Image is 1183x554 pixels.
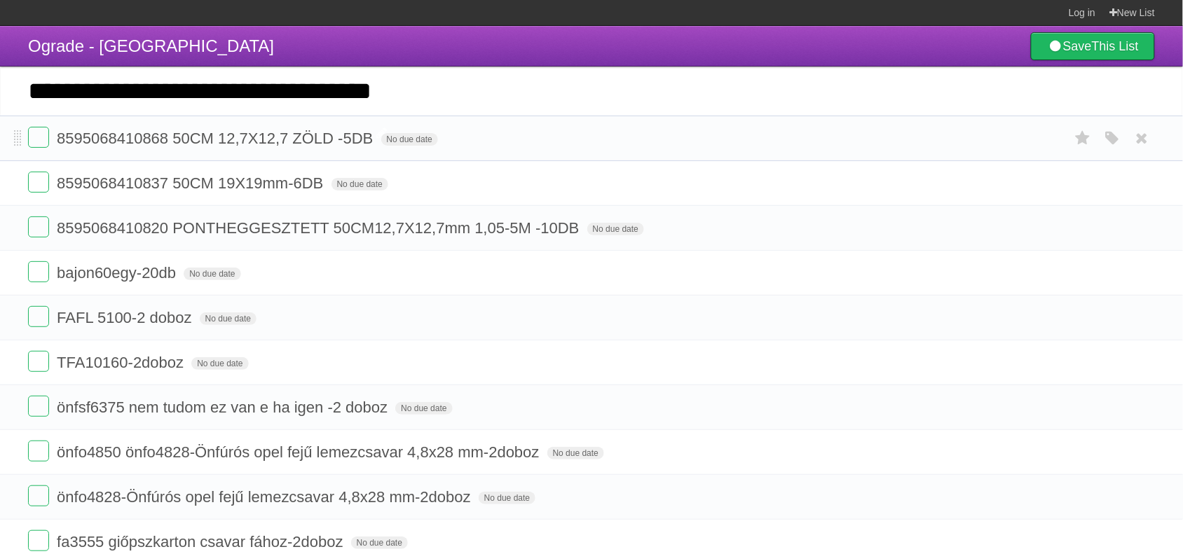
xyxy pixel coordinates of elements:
[57,219,583,237] span: 8595068410820 PONTHEGGESZTETT 50CM12,7X12,7mm 1,05-5M -10DB
[351,536,408,549] span: No due date
[331,178,388,191] span: No due date
[57,488,474,506] span: önfo4828-Önfúrós opel fejű lemezcsavar 4,8x28 mm-2doboz
[395,402,452,415] span: No due date
[479,492,535,504] span: No due date
[184,268,240,280] span: No due date
[57,264,179,282] span: bajon60egy-20db
[1069,127,1096,150] label: Star task
[587,223,644,235] span: No due date
[57,443,543,461] span: önfo4850 önfo4828-Önfúrós opel fejű lemezcsavar 4,8x28 mm-2doboz
[57,533,346,550] span: fa3555 giőpszkarton csavar fához-2doboz
[191,357,248,370] span: No due date
[57,174,327,192] span: 8595068410837 50CM 19X19mm-6DB
[57,399,391,416] span: önfsf6375 nem tudom ez van e ha igen -2 doboz
[28,485,49,506] label: Done
[28,530,49,551] label: Done
[28,172,49,193] label: Done
[28,36,274,55] span: Ograde - [GEOGRAPHIC_DATA]
[28,441,49,462] label: Done
[28,261,49,282] label: Done
[28,216,49,237] label: Done
[200,312,257,325] span: No due date
[57,354,187,371] span: TFA10160-2doboz
[57,130,376,147] span: 8595068410868 50CM 12,7X12,7 ZÖLD -5DB
[28,351,49,372] label: Done
[1092,39,1139,53] b: This List
[57,309,195,326] span: FAFL 5100-2 doboz
[1031,32,1155,60] a: SaveThis List
[547,447,604,459] span: No due date
[28,127,49,148] label: Done
[28,306,49,327] label: Done
[381,133,438,146] span: No due date
[28,396,49,417] label: Done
